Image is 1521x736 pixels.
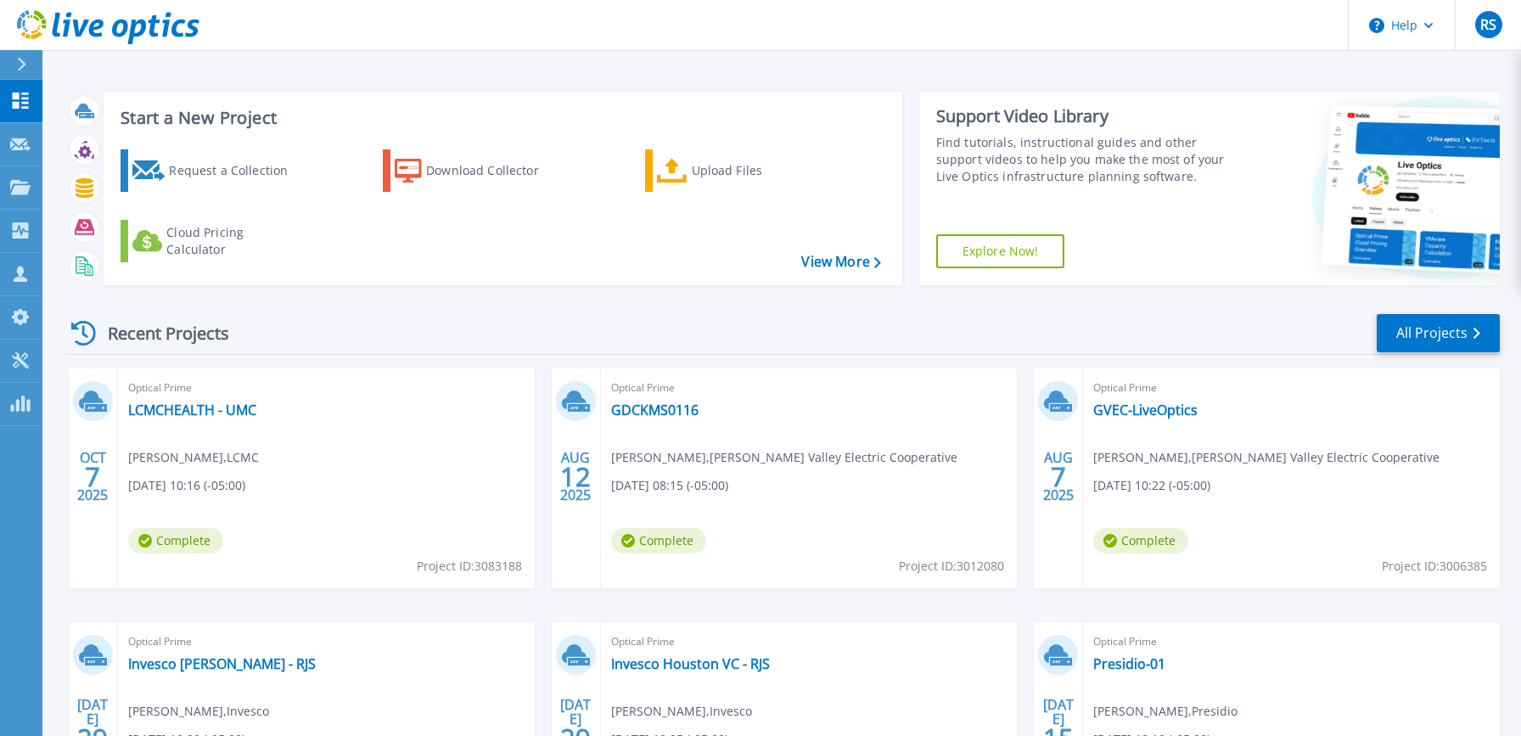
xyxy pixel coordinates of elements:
span: Optical Prime [128,632,525,651]
a: Download Collector [383,149,572,192]
span: [PERSON_NAME] , [PERSON_NAME] Valley Electric Cooperative [611,448,957,467]
a: Cloud Pricing Calculator [121,220,310,262]
a: GVEC-LiveOptics [1093,402,1198,419]
span: [PERSON_NAME] , Invesco [611,702,752,721]
div: Find tutorials, instructional guides and other support videos to help you make the most of your L... [936,134,1231,185]
a: Invesco Houston VC - RJS [611,655,770,672]
div: OCT 2025 [76,446,109,508]
span: Optical Prime [1093,632,1490,651]
div: Support Video Library [936,105,1231,127]
span: [PERSON_NAME] , Presidio [1093,702,1238,721]
span: 12 [560,469,591,484]
a: GDCKMS0116 [611,402,699,419]
span: [DATE] 10:16 (-05:00) [128,476,245,495]
a: LCMCHEALTH - UMC [128,402,256,419]
div: AUG 2025 [559,446,592,508]
span: [PERSON_NAME] , LCMC [128,448,259,467]
a: Request a Collection [121,149,310,192]
span: Project ID: 3006385 [1382,557,1487,576]
span: Optical Prime [1093,379,1490,397]
span: Complete [611,528,706,553]
a: View More [801,254,880,270]
span: Complete [128,528,223,553]
span: Complete [1093,528,1188,553]
span: 7 [85,469,100,484]
span: Project ID: 3083188 [417,557,522,576]
a: Presidio-01 [1093,655,1165,672]
h3: Start a New Project [121,109,880,127]
span: 7 [1051,469,1066,484]
span: Optical Prime [611,379,1007,397]
span: Project ID: 3012080 [899,557,1004,576]
span: RS [1480,18,1496,31]
div: Cloud Pricing Calculator [166,224,302,258]
span: Optical Prime [611,632,1007,651]
div: Recent Projects [65,312,252,354]
span: Optical Prime [128,379,525,397]
div: Request a Collection [169,154,305,188]
div: AUG 2025 [1042,446,1075,508]
span: [PERSON_NAME] , [PERSON_NAME] Valley Electric Cooperative [1093,448,1440,467]
span: [DATE] 08:15 (-05:00) [611,476,728,495]
a: Upload Files [645,149,834,192]
span: [DATE] 10:22 (-05:00) [1093,476,1210,495]
a: All Projects [1377,314,1500,352]
div: Upload Files [692,154,828,188]
a: Explore Now! [936,234,1065,268]
div: Download Collector [426,154,562,188]
a: Invesco [PERSON_NAME] - RJS [128,655,316,672]
span: [PERSON_NAME] , Invesco [128,702,269,721]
